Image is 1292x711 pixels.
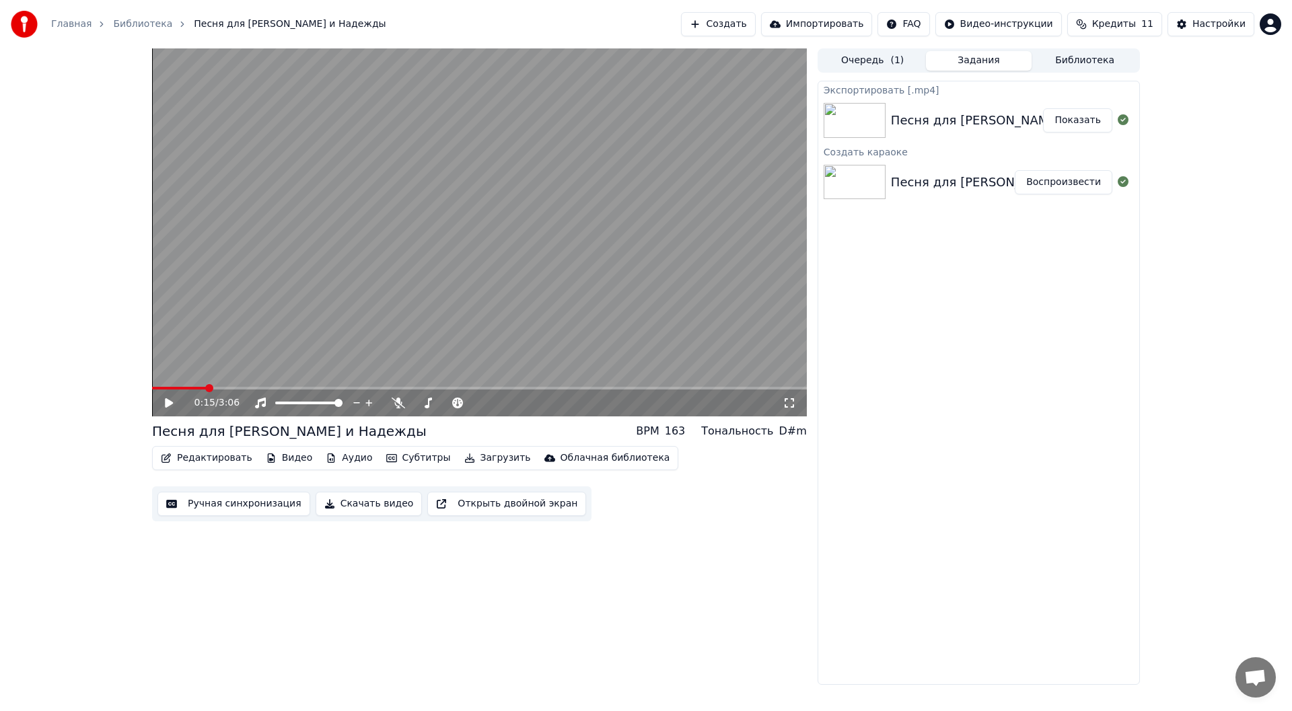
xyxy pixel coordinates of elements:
[459,449,536,467] button: Загрузить
[935,12,1062,36] button: Видео-инструкции
[636,423,659,439] div: BPM
[320,449,378,467] button: Аудио
[1067,12,1162,36] button: Кредиты11
[194,396,227,410] div: /
[761,12,873,36] button: Импортировать
[681,12,755,36] button: Создать
[157,492,310,516] button: Ручная синхронизация
[1015,170,1112,194] button: Воспроизвести
[152,422,427,441] div: Песня для [PERSON_NAME] и Надежды
[818,143,1139,159] div: Создать караоке
[51,17,92,31] a: Главная
[890,54,904,67] span: ( 1 )
[891,173,1138,192] div: Песня для [PERSON_NAME] и Надежды
[155,449,258,467] button: Редактировать
[194,17,386,31] span: Песня для [PERSON_NAME] и Надежды
[820,51,926,71] button: Очередь
[1092,17,1136,31] span: Кредиты
[701,423,773,439] div: Тональность
[926,51,1032,71] button: Задания
[1141,17,1153,31] span: 11
[381,449,456,467] button: Субтитры
[11,11,38,38] img: youka
[818,81,1139,98] div: Экспортировать [.mp4]
[51,17,386,31] nav: breadcrumb
[779,423,807,439] div: D#m
[194,396,215,410] span: 0:15
[1168,12,1254,36] button: Настройки
[113,17,172,31] a: Библиотека
[665,423,686,439] div: 163
[1043,108,1112,133] button: Показать
[891,111,1138,130] div: Песня для [PERSON_NAME] и Надежды
[427,492,586,516] button: Открыть двойной экран
[260,449,318,467] button: Видео
[1235,657,1276,698] div: Открытый чат
[561,451,670,465] div: Облачная библиотека
[877,12,929,36] button: FAQ
[1192,17,1246,31] div: Настройки
[219,396,240,410] span: 3:06
[1032,51,1138,71] button: Библиотека
[316,492,423,516] button: Скачать видео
